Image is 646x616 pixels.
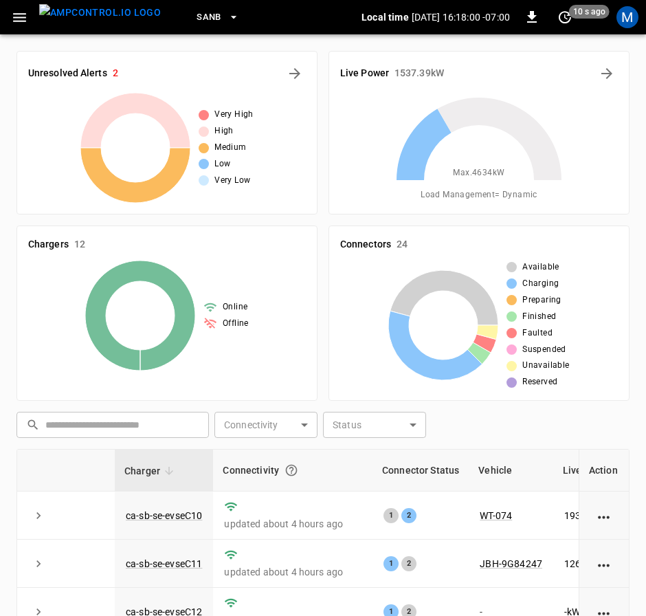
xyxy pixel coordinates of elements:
a: WT-074 [480,510,512,521]
a: ca-sb-se-evseC10 [126,510,202,521]
div: profile-icon [616,6,638,28]
th: Action [579,450,629,492]
button: expand row [28,505,49,526]
th: Connector Status [372,450,469,492]
span: Finished [522,310,556,324]
div: 1 [383,556,399,571]
h6: 2 [113,66,118,81]
div: action cell options [596,509,613,522]
p: Local time [361,10,409,24]
span: Very Low [214,174,250,188]
span: Reserved [522,375,557,389]
button: Connection between the charger and our software. [279,458,304,483]
span: 10 s ago [569,5,610,19]
div: / 360 kW [564,557,644,571]
button: SanB [191,4,245,31]
span: Load Management = Dynamic [421,188,537,202]
a: JBH-9G84247 [480,558,542,569]
span: Online [223,300,247,314]
button: set refresh interval [554,6,576,28]
p: 193.70 kW [564,509,608,522]
p: 126.10 kW [564,557,608,571]
div: 2 [401,556,416,571]
span: Very High [214,108,254,122]
p: updated about 4 hours ago [224,517,361,531]
span: Suspended [522,343,566,357]
p: [DATE] 16:18:00 -07:00 [412,10,510,24]
h6: Live Power [340,66,389,81]
h6: Unresolved Alerts [28,66,107,81]
button: All Alerts [284,63,306,85]
button: expand row [28,553,49,574]
span: Offline [223,317,249,331]
span: Max. 4634 kW [453,166,504,180]
div: Connectivity [223,458,363,483]
img: ampcontrol.io logo [39,4,161,21]
div: action cell options [596,557,613,571]
button: Energy Overview [596,63,618,85]
h6: 1537.39 kW [394,66,444,81]
th: Vehicle [469,450,553,492]
span: High [214,124,234,138]
div: 1 [383,508,399,523]
span: Faulted [522,327,553,340]
p: updated about 4 hours ago [224,565,361,579]
span: Charger [124,463,178,479]
div: / 360 kW [564,509,644,522]
span: Charging [522,277,559,291]
span: Low [214,157,230,171]
span: Unavailable [522,359,569,373]
span: Medium [214,141,246,155]
h6: 12 [74,237,85,252]
h6: Chargers [28,237,69,252]
a: ca-sb-se-evseC11 [126,558,202,569]
span: Available [522,261,559,274]
span: SanB [197,10,221,25]
span: Preparing [522,294,561,307]
div: 2 [401,508,416,523]
h6: Connectors [340,237,391,252]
